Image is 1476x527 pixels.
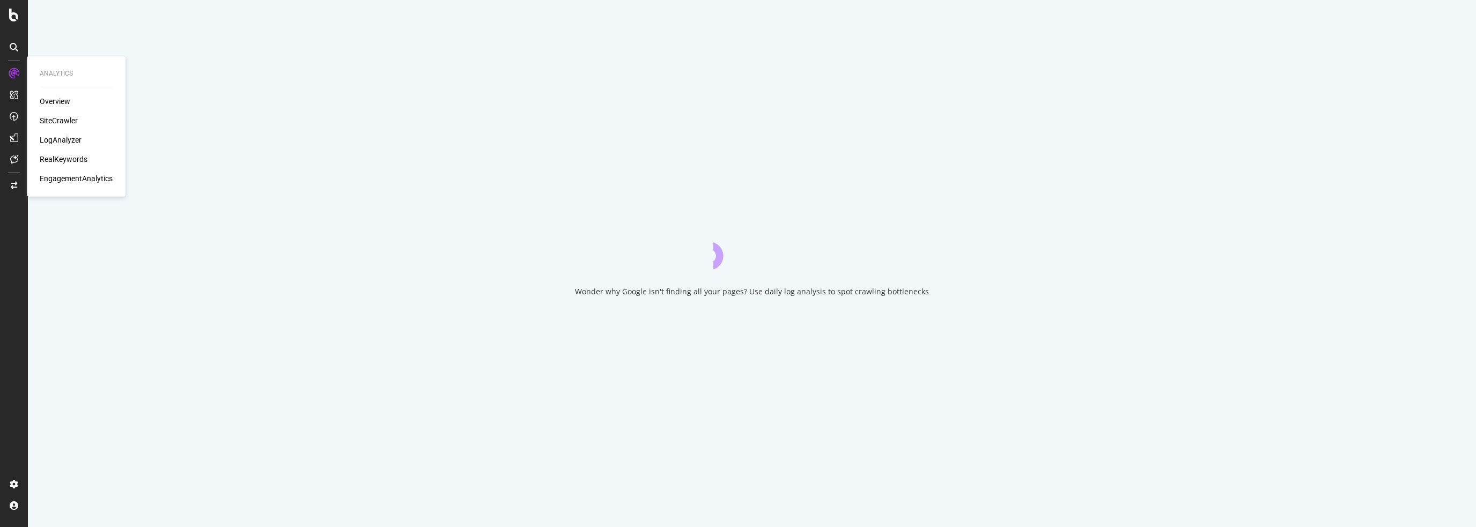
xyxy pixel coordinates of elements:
[575,286,929,297] div: Wonder why Google isn't finding all your pages? Use daily log analysis to spot crawling bottlenecks
[40,135,82,145] a: LogAnalyzer
[40,115,78,126] a: SiteCrawler
[40,96,70,107] a: Overview
[40,69,113,78] div: Analytics
[40,154,87,165] a: RealKeywords
[713,231,791,269] div: animation
[40,173,113,184] a: EngagementAnalytics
